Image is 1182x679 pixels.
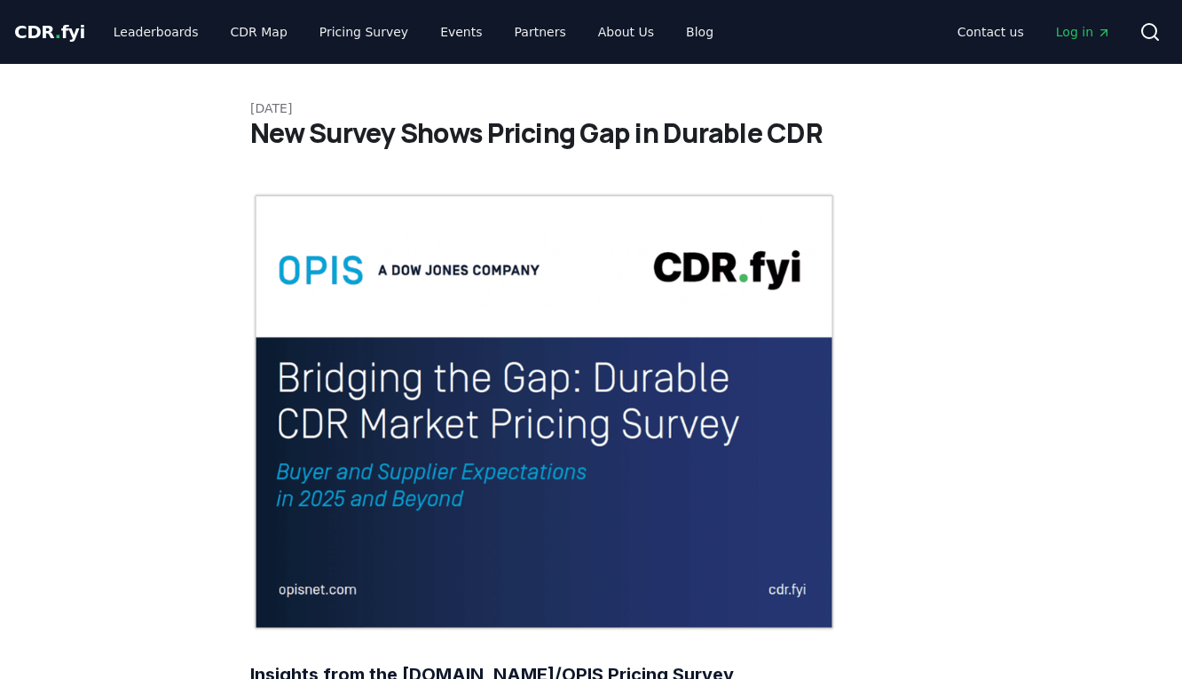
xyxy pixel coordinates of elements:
a: Pricing Survey [305,16,422,48]
h1: New Survey Shows Pricing Gap in Durable CDR [250,117,932,149]
a: CDR.fyi [14,20,85,44]
a: Blog [672,16,728,48]
p: [DATE] [250,99,932,117]
a: Leaderboards [99,16,213,48]
nav: Main [99,16,728,48]
span: Log in [1056,23,1111,41]
a: Log in [1042,16,1125,48]
img: blog post image [250,192,838,632]
a: Contact us [943,16,1038,48]
a: CDR Map [217,16,302,48]
a: Events [426,16,496,48]
nav: Main [943,16,1125,48]
a: Partners [500,16,580,48]
span: CDR fyi [14,21,85,43]
span: . [55,21,61,43]
a: About Us [584,16,668,48]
